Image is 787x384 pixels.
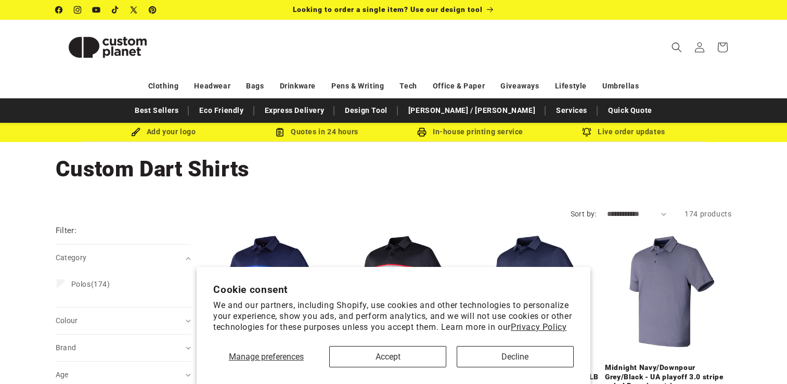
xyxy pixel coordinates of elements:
div: Quotes in 24 hours [240,125,394,138]
div: Add your logo [87,125,240,138]
a: [PERSON_NAME] / [PERSON_NAME] [403,101,540,120]
iframe: Chat Widget [735,334,787,384]
a: Privacy Policy [511,322,566,332]
span: Brand [56,343,76,352]
a: Express Delivery [260,101,330,120]
img: Brush Icon [131,127,140,137]
summary: Brand (0 selected) [56,335,191,361]
a: Headwear [194,77,230,95]
img: Custom Planet [56,24,160,71]
span: Category [56,253,87,262]
a: Best Sellers [130,101,184,120]
button: Decline [457,346,574,367]
label: Sort by: [571,210,597,218]
a: Lifestyle [555,77,587,95]
img: Order Updates Icon [275,127,285,137]
h1: Custom Dart Shirts [56,155,732,183]
a: Tech [399,77,417,95]
span: (174) [71,279,110,289]
p: We and our partners, including Shopify, use cookies and other technologies to personalize your ex... [213,300,574,332]
a: Custom Planet [51,20,163,74]
summary: Colour (0 selected) [56,308,191,334]
div: Live order updates [547,125,701,138]
h2: Filter: [56,225,77,237]
img: In-house printing [417,127,427,137]
a: Eco Friendly [194,101,249,120]
img: Order updates [582,127,591,137]
summary: Search [665,36,688,59]
span: Looking to order a single item? Use our design tool [293,5,483,14]
button: Manage preferences [213,346,319,367]
a: Services [551,101,592,120]
span: Colour [56,316,78,325]
span: 174 products [685,210,731,218]
a: Umbrellas [602,77,639,95]
span: Polos [71,280,91,288]
h2: Cookie consent [213,284,574,296]
a: Clothing [148,77,179,95]
a: Drinkware [280,77,316,95]
a: Bags [246,77,264,95]
button: Accept [329,346,446,367]
a: Office & Paper [433,77,485,95]
span: Age [56,370,69,379]
a: Design Tool [340,101,393,120]
div: In-house printing service [394,125,547,138]
a: Giveaways [500,77,539,95]
span: Manage preferences [229,352,304,362]
a: Pens & Writing [331,77,384,95]
a: Quick Quote [603,101,657,120]
summary: Category (0 selected) [56,245,191,271]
